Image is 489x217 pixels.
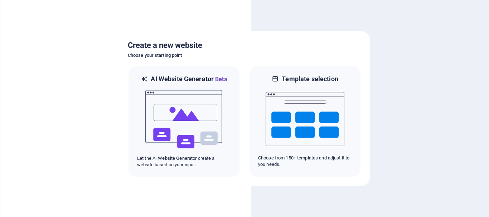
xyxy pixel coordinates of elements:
[214,76,227,83] span: Beta
[128,51,361,60] h6: Choose your starting point
[145,84,223,155] img: ai
[151,75,227,84] h6: AI Website Generator
[258,155,352,168] p: Choose from 150+ templates and adjust it to you needs.
[128,40,361,51] h5: Create a new website
[128,65,240,177] div: AI Website GeneratorBetaaiLet the AI Website Generator create a website based on your input.
[137,155,231,168] p: Let the AI Website Generator create a website based on your input.
[282,75,338,83] h6: Template selection
[249,65,361,177] div: Template selectionChoose from 150+ templates and adjust it to you needs.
